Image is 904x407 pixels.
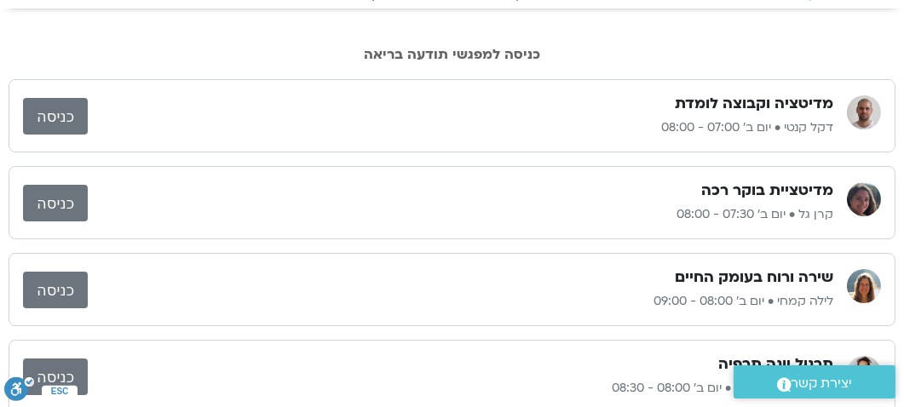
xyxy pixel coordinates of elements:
[88,118,833,138] p: דקל קנטי • יום ב׳ 07:00 - 08:00
[847,356,881,390] img: יעל אלנברג
[88,204,833,225] p: קרן גל • יום ב׳ 07:30 - 08:00
[734,365,895,398] a: יצירת קשר
[718,354,833,375] h3: תרגול יוגה תרפיה
[847,182,881,216] img: קרן גל
[847,269,881,303] img: לילה קמחי
[23,185,88,221] a: כניסה
[847,95,881,129] img: דקל קנטי
[23,358,88,395] a: כניסה
[701,181,833,201] h3: מדיטציית בוקר רכה
[23,272,88,308] a: כניסה
[675,94,833,114] h3: מדיטציה וקבוצה לומדת
[792,372,853,395] span: יצירת קשר
[23,98,88,135] a: כניסה
[88,378,833,398] p: [PERSON_NAME] • יום ב׳ 08:00 - 08:30
[9,47,895,62] h2: כניסה למפגשי תודעה בריאה
[675,267,833,288] h3: שירה ורוח בעומק החיים
[88,291,833,312] p: לילה קמחי • יום ב׳ 08:00 - 09:00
